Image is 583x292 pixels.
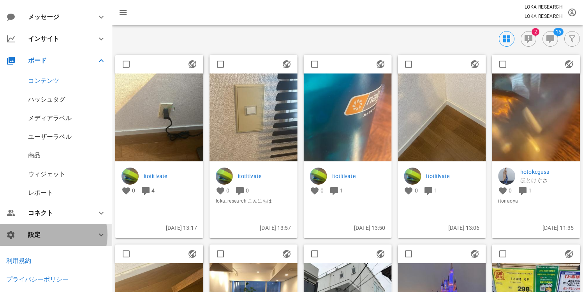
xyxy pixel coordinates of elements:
[122,168,139,185] img: itotitivate
[520,168,574,176] a: hotokegusa
[216,224,291,232] p: [DATE] 13:57
[28,231,87,238] div: 設定
[115,73,203,161] img: 1470190508418864_17908973757170664_231730899522765862_n.jpg
[434,187,437,194] span: 1
[415,187,418,194] span: 0
[525,12,563,20] p: LOKA RESEARCH
[28,209,87,217] div: コネクト
[404,224,479,232] p: [DATE] 13:06
[28,114,72,122] a: メディアラベル
[28,152,41,159] a: 商品
[509,187,512,194] span: 0
[310,224,386,232] p: [DATE] 13:50
[28,189,53,196] a: レポート
[498,197,574,205] span: itonaoya
[210,73,298,161] img: 1432666469381389_522264734148733_5604741560536140611_n.jpg
[28,170,65,178] a: ウィジェット
[492,73,580,161] img: 1426202AQPTrYEJ5TOO99Y_nEerWV3WJr5BEFDBHazbGUVxNy1CXv6aRIaY5clrZqrVjfOmTvZQEoloHfw2_o-nzmB2B5m-.jpg
[6,257,31,264] a: 利用規約
[226,187,229,194] span: 0
[246,187,249,194] span: 0
[404,168,421,185] img: itotitivate
[520,176,574,185] p: ほとけぐさ
[151,187,155,194] span: 4
[216,197,291,205] span: loka_research こんにちは
[398,73,486,161] img: 1432708469390712_1797290254009142_1340783768138872327_n.jpg
[28,13,84,21] div: メッセージ
[340,187,343,194] span: 1
[28,57,87,64] div: ボード
[332,172,386,180] a: itotitivate
[426,172,479,180] a: itotitivate
[310,168,327,185] img: itotitivate
[216,168,233,185] img: itotitivate
[498,224,574,232] p: [DATE] 11:35
[525,3,563,11] p: LOKA RESEARCH
[553,28,564,36] span: Badge
[28,77,59,84] a: コンテンツ
[144,172,197,180] a: itotitivate
[498,168,515,185] img: hotokegusa
[321,187,324,194] span: 0
[528,187,532,194] span: 1
[304,73,392,161] img: 1432681469311621_494688162969632_5604638784832568328_n.jpg
[28,133,72,140] a: ユーザーラベル
[238,172,291,180] a: itotitivate
[28,96,65,103] a: ハッシュタグ
[132,187,135,194] span: 0
[532,28,539,36] span: Badge
[28,35,87,42] div: インサイト
[6,276,69,283] a: プライバシーポリシー
[122,224,197,232] p: [DATE] 13:17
